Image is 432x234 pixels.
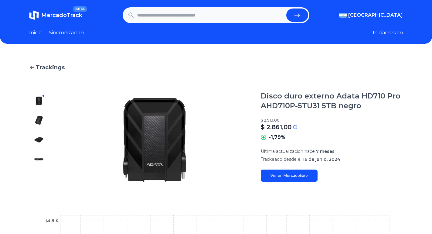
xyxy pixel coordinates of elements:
span: 7 meses [316,149,335,154]
img: Disco duro externo Adata HD710 Pro AHD710P-5TU31 5TB negro [34,115,44,125]
img: Disco duro externo Adata HD710 Pro AHD710P-5TU31 5TB negro [34,154,44,164]
p: $ 2.913,00 [261,118,403,123]
img: Disco duro externo Adata HD710 Pro AHD710P-5TU31 5TB negro [61,91,249,188]
img: Disco duro externo Adata HD710 Pro AHD710P-5TU31 5TB negro [34,96,44,106]
img: Disco duro externo Adata HD710 Pro AHD710P-5TU31 5TB negro [34,135,44,145]
img: Argentina [339,13,347,18]
span: MercadoTrack [41,12,82,19]
button: [GEOGRAPHIC_DATA] [339,12,403,19]
p: $ 2.861,00 [261,123,291,131]
button: Iniciar sesion [373,29,403,36]
p: -1,79% [269,134,285,141]
span: Trackeado desde el [261,157,301,162]
a: Sincronizacion [49,29,84,36]
span: [GEOGRAPHIC_DATA] [348,12,403,19]
a: Ver en Mercadolibre [261,170,318,182]
span: Ultima actualizacion hace [261,149,315,154]
a: Trackings [29,63,403,72]
a: Inicio [29,29,42,36]
img: Disco duro externo Adata HD710 Pro AHD710P-5TU31 5TB negro [34,174,44,184]
a: MercadoTrackBETA [29,10,82,20]
tspan: $4,5 K [46,219,59,223]
h1: Disco duro externo Adata HD710 Pro AHD710P-5TU31 5TB negro [261,91,403,111]
span: Trackings [36,63,65,72]
span: BETA [73,6,87,12]
img: MercadoTrack [29,10,39,20]
span: 16 de junio, 2024 [303,157,340,162]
